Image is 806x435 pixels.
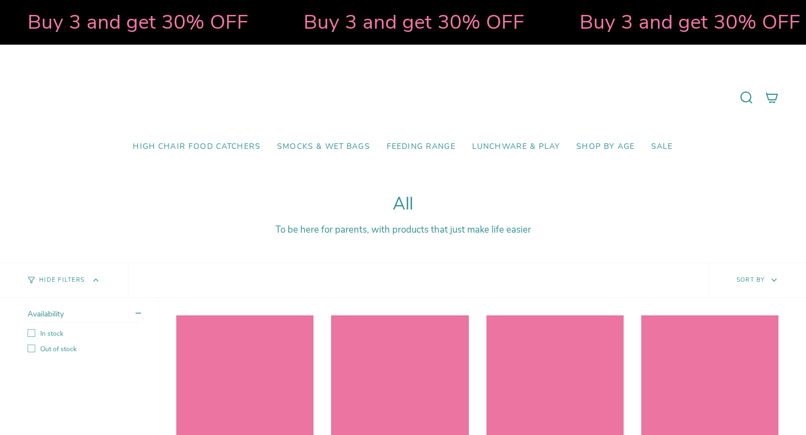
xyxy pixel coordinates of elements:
[708,263,806,297] button: Sort by
[28,309,64,319] span: Availability
[133,142,261,152] span: High Chair Food Catchers
[651,142,673,152] span: SALE
[28,345,141,353] label: Out of stock
[39,277,84,283] span: Hide Filters
[464,134,568,160] a: Lunchware & Play
[28,309,141,323] summary: Availability
[643,134,681,160] a: SALE
[576,142,635,152] span: Shop by Age
[308,61,498,134] a: Mumma’s Little Helpers
[568,134,643,160] a: Shop by Age
[235,8,456,36] strong: Buy 3 and get 30% OFF
[511,8,732,36] strong: Buy 3 and get 30% OFF
[275,223,531,236] span: To be here for parents, with products that just make life easier
[277,142,370,152] span: Smocks & Wet Bags
[378,134,464,160] a: Feeding Range
[125,134,269,160] a: High Chair Food Catchers
[28,194,778,214] h1: All
[269,134,378,160] a: Smocks & Wet Bags
[472,142,560,152] span: Lunchware & Play
[28,329,141,338] label: In stock
[387,142,456,152] span: Feeding Range
[737,276,765,284] span: Sort by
